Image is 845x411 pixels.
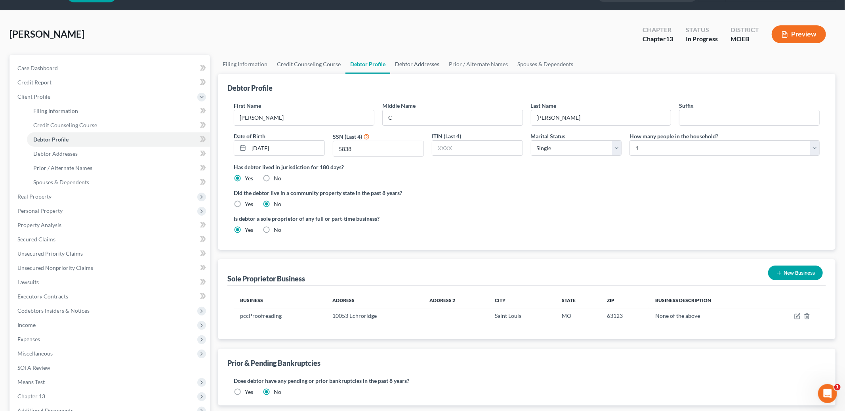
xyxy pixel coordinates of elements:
[218,55,272,74] a: Filing Information
[33,122,97,128] span: Credit Counseling Course
[245,388,253,396] label: Yes
[643,34,673,44] div: Chapter
[649,292,765,308] th: Business Description
[768,266,823,280] button: New Business
[234,132,265,140] label: Date of Birth
[772,25,826,43] button: Preview
[629,132,718,140] label: How many people in the household?
[249,141,324,156] input: MM/DD/YYYY
[679,101,694,110] label: Suffix
[17,65,58,71] span: Case Dashboard
[27,175,210,189] a: Spouses & Dependents
[11,275,210,289] a: Lawsuits
[234,292,326,308] th: Business
[17,250,83,257] span: Unsecured Priority Claims
[513,55,578,74] a: Spouses & Dependents
[17,321,36,328] span: Income
[17,236,55,243] span: Secured Claims
[17,264,93,271] span: Unsecured Nonpriority Claims
[272,55,345,74] a: Credit Counseling Course
[11,218,210,232] a: Property Analysis
[679,110,819,125] input: --
[488,292,555,308] th: City
[17,93,50,100] span: Client Profile
[686,25,718,34] div: Status
[10,28,84,40] span: [PERSON_NAME]
[274,388,281,396] label: No
[686,34,718,44] div: In Progress
[11,289,210,304] a: Executory Contracts
[33,150,78,157] span: Debtor Addresses
[27,147,210,161] a: Debtor Addresses
[33,164,92,171] span: Prior / Alternate Names
[234,308,326,323] td: pccProofreading
[17,279,39,285] span: Lawsuits
[11,361,210,375] a: SOFA Review
[17,207,63,214] span: Personal Property
[326,292,423,308] th: Address
[274,174,281,182] label: No
[234,214,523,223] label: Is debtor a sole proprietor of any full or part-time business?
[643,25,673,34] div: Chapter
[245,174,253,182] label: Yes
[601,308,649,323] td: 63123
[383,110,523,125] input: M.I
[601,292,649,308] th: Zip
[382,101,416,110] label: Middle Name
[11,75,210,90] a: Credit Report
[17,379,45,385] span: Means Test
[333,141,423,156] input: XXXX
[17,193,52,200] span: Real Property
[444,55,513,74] a: Prior / Alternate Names
[234,189,820,197] label: Did the debtor live in a community property state in the past 8 years?
[555,308,601,323] td: MO
[234,163,820,171] label: Has debtor lived in jurisdiction for 180 days?
[17,393,45,400] span: Chapter 13
[666,35,673,42] span: 13
[27,161,210,175] a: Prior / Alternate Names
[11,232,210,247] a: Secured Claims
[227,274,305,283] div: Sole Proprietor Business
[818,384,837,403] iframe: Intercom live chat
[33,107,78,114] span: Filing Information
[345,55,390,74] a: Debtor Profile
[27,118,210,132] a: Credit Counseling Course
[531,110,671,125] input: --
[488,308,555,323] td: Saint Louis
[234,377,820,385] label: Does debtor have any pending or prior bankruptcies in the past 8 years?
[274,200,281,208] label: No
[432,132,461,140] label: ITIN (Last 4)
[11,261,210,275] a: Unsecured Nonpriority Claims
[834,384,841,390] span: 1
[333,132,362,141] label: SSN (Last 4)
[17,222,61,228] span: Property Analysis
[33,136,69,143] span: Debtor Profile
[17,350,53,357] span: Miscellaneous
[731,34,759,44] div: MOEB
[17,364,50,371] span: SOFA Review
[432,141,523,156] input: XXXX
[27,104,210,118] a: Filing Information
[227,83,273,93] div: Debtor Profile
[17,336,40,342] span: Expenses
[531,101,557,110] label: Last Name
[227,358,320,368] div: Prior & Pending Bankruptcies
[11,247,210,261] a: Unsecured Priority Claims
[245,200,253,208] label: Yes
[274,226,281,234] label: No
[731,25,759,34] div: District
[17,307,90,314] span: Codebtors Insiders & Notices
[11,61,210,75] a: Case Dashboard
[649,308,765,323] td: None of the above
[326,308,423,323] td: 10053 Echroridge
[531,132,566,140] label: Marital Status
[17,79,52,86] span: Credit Report
[555,292,601,308] th: State
[33,179,89,185] span: Spouses & Dependents
[234,101,261,110] label: First Name
[27,132,210,147] a: Debtor Profile
[234,110,374,125] input: --
[390,55,444,74] a: Debtor Addresses
[17,293,68,300] span: Executory Contracts
[423,292,488,308] th: Address 2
